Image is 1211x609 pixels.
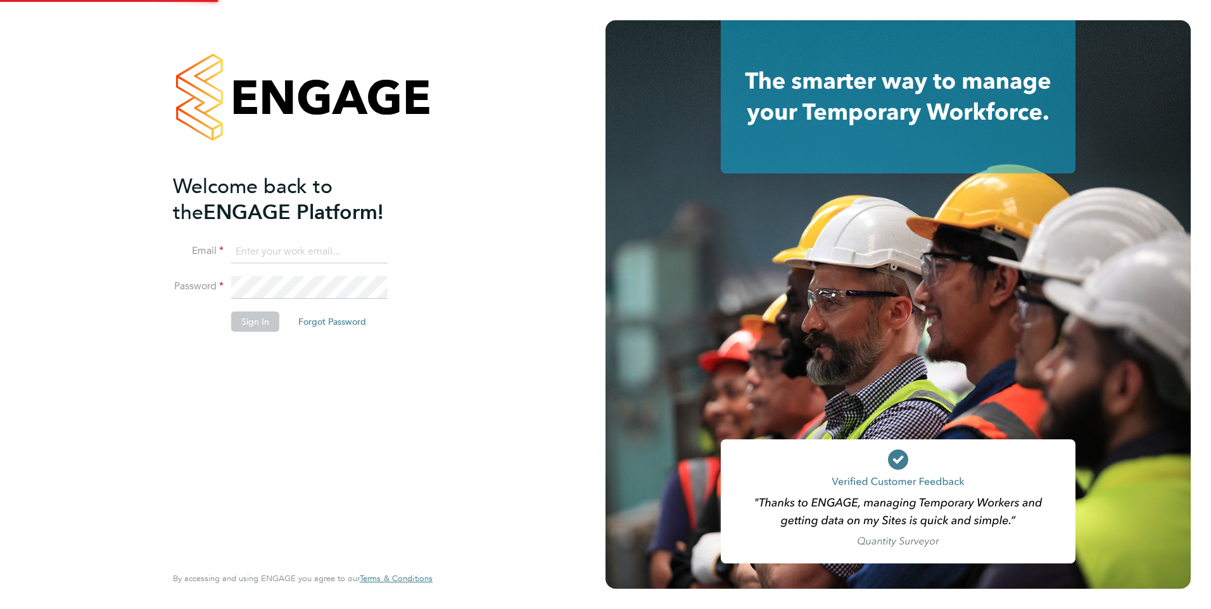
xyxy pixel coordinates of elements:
h2: ENGAGE Platform! [173,173,420,225]
input: Enter your work email... [231,241,388,263]
label: Password [173,280,224,293]
span: Welcome back to the [173,174,333,225]
span: By accessing and using ENGAGE you agree to our [173,573,433,584]
button: Sign In [231,311,279,332]
label: Email [173,244,224,258]
a: Terms & Conditions [360,574,433,584]
span: Terms & Conditions [360,573,433,584]
button: Forgot Password [288,311,376,332]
